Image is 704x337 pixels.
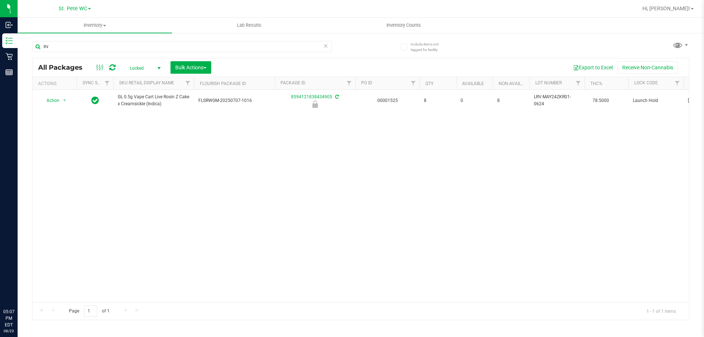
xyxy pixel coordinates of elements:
[182,77,194,89] a: Filter
[40,95,60,106] span: Action
[200,81,246,86] a: Flourish Package ID
[82,80,111,85] a: Sync Status
[5,53,13,60] inline-svg: Retail
[280,80,305,85] a: Package ID
[38,81,74,86] div: Actions
[32,41,332,52] input: Search Package ID, Item Name, SKU, Lot or Part Number...
[462,81,484,86] a: Available
[589,95,613,106] span: 78.5000
[535,80,562,85] a: Lot Number
[617,61,678,74] button: Receive Non-Cannabis
[91,95,99,106] span: In Sync
[424,97,452,104] span: 8
[22,277,30,286] iframe: Resource center unread badge
[7,278,29,300] iframe: Resource center
[59,6,87,12] span: St. Pete WC
[84,305,97,317] input: 1
[411,41,447,52] span: Include items not tagged for facility
[170,61,211,74] button: Bulk Actions
[198,97,270,104] span: FLSRWGM-20250707-1016
[641,305,682,316] span: 1 - 1 of 1 items
[326,18,481,33] a: Inventory Counts
[38,63,90,72] span: All Packages
[361,80,372,85] a: PO ID
[497,97,525,104] span: 8
[633,97,679,104] span: Launch Hold
[343,77,355,89] a: Filter
[377,98,398,103] a: 00001525
[119,80,174,85] a: Sku Retail Display Name
[118,94,190,107] span: GL 0.5g Vape Cart Live Rosin Z Cake x Creamsickle (Indica)
[334,94,339,99] span: Sync from Compliance System
[572,77,584,89] a: Filter
[461,97,488,104] span: 0
[291,94,332,99] a: 8594121838434905
[227,22,271,29] span: Lab Results
[274,100,356,108] div: Launch Hold
[5,69,13,76] inline-svg: Reports
[642,6,690,11] span: Hi, [PERSON_NAME]!
[499,81,531,86] a: Non-Available
[3,308,14,328] p: 05:07 PM EDT
[63,305,115,317] span: Page of 1
[3,328,14,334] p: 08/23
[407,77,419,89] a: Filter
[568,61,617,74] button: Export to Excel
[590,81,602,86] a: THC%
[534,94,580,107] span: LRV-MAY24ZKR01-0624
[323,41,328,51] span: Clear
[60,95,69,106] span: select
[671,77,683,89] a: Filter
[634,80,658,85] a: Lock Code
[5,21,13,29] inline-svg: Inbound
[18,22,172,29] span: Inventory
[101,77,113,89] a: Filter
[172,18,326,33] a: Lab Results
[377,22,431,29] span: Inventory Counts
[175,65,206,70] span: Bulk Actions
[18,18,172,33] a: Inventory
[5,37,13,44] inline-svg: Inventory
[425,81,433,86] a: Qty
